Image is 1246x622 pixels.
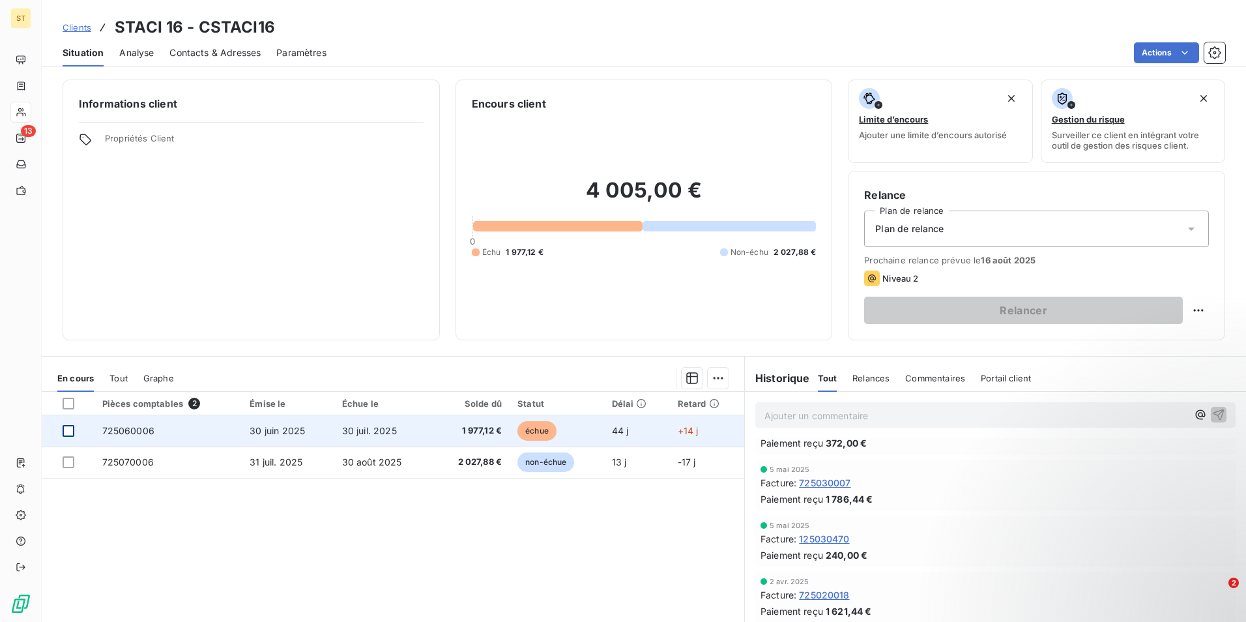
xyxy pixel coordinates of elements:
[761,604,823,618] span: Paiement reçu
[761,436,823,450] span: Paiement reçu
[250,398,326,409] div: Émise le
[985,496,1246,587] iframe: Intercom notifications message
[517,398,596,409] div: Statut
[79,96,424,111] h6: Informations client
[1202,578,1233,609] iframe: Intercom live chat
[143,373,174,383] span: Graphe
[109,373,128,383] span: Tout
[864,297,1183,324] button: Relancer
[250,456,302,467] span: 31 juil. 2025
[21,125,36,137] span: 13
[472,96,546,111] h6: Encours client
[761,548,823,562] span: Paiement reçu
[770,466,810,473] span: 5 mai 2025
[848,80,1032,163] button: Limite d’encoursAjouter une limite d’encours autorisé
[1052,130,1214,151] span: Surveiller ce client en intégrant votre outil de gestion des risques client.
[342,398,424,409] div: Échue le
[1041,80,1225,163] button: Gestion du risqueSurveiller ce client en intégrant votre outil de gestion des risques client.
[731,246,768,258] span: Non-échu
[981,255,1036,265] span: 16 août 2025
[250,425,305,436] span: 30 juin 2025
[678,425,699,436] span: +14 j
[864,255,1209,265] span: Prochaine relance prévue le
[770,578,809,585] span: 2 avr. 2025
[482,246,501,258] span: Échu
[905,373,965,383] span: Commentaires
[342,425,397,436] span: 30 juil. 2025
[859,114,928,125] span: Limite d’encours
[761,588,796,602] span: Facture :
[799,588,849,602] span: 725020018
[105,133,424,151] span: Propriétés Client
[761,492,823,506] span: Paiement reçu
[440,398,502,409] div: Solde dû
[612,425,629,436] span: 44 j
[115,16,275,39] h3: STACI 16 - CSTACI16
[10,8,31,29] div: ST
[826,436,867,450] span: 372,00 €
[440,456,502,469] span: 2 027,88 €
[774,246,817,258] span: 2 027,88 €
[63,21,91,34] a: Clients
[678,456,696,467] span: -17 j
[57,373,94,383] span: En cours
[506,246,543,258] span: 1 977,12 €
[119,46,154,59] span: Analyse
[10,128,31,149] a: 13
[169,46,261,59] span: Contacts & Adresses
[102,425,154,436] span: 725060006
[818,373,837,383] span: Tout
[470,236,475,246] span: 0
[799,476,850,490] span: 725030007
[342,456,402,467] span: 30 août 2025
[761,476,796,490] span: Facture :
[188,398,200,409] span: 2
[981,373,1031,383] span: Portail client
[102,456,154,467] span: 725070006
[882,273,918,284] span: Niveau 2
[875,222,944,235] span: Plan de relance
[799,532,849,546] span: 125030470
[63,46,104,59] span: Situation
[517,421,557,441] span: échue
[10,593,31,614] img: Logo LeanPay
[826,548,867,562] span: 240,00 €
[770,522,810,529] span: 5 mai 2025
[745,370,810,386] h6: Historique
[1134,42,1199,63] button: Actions
[612,398,662,409] div: Délai
[472,177,817,216] h2: 4 005,00 €
[864,187,1209,203] h6: Relance
[852,373,890,383] span: Relances
[612,456,627,467] span: 13 j
[678,398,736,409] div: Retard
[102,398,235,409] div: Pièces comptables
[440,424,502,437] span: 1 977,12 €
[276,46,326,59] span: Paramètres
[761,532,796,546] span: Facture :
[826,604,872,618] span: 1 621,44 €
[859,130,1007,140] span: Ajouter une limite d’encours autorisé
[63,22,91,33] span: Clients
[517,452,574,472] span: non-échue
[1052,114,1125,125] span: Gestion du risque
[1228,578,1239,588] span: 2
[826,492,873,506] span: 1 786,44 €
